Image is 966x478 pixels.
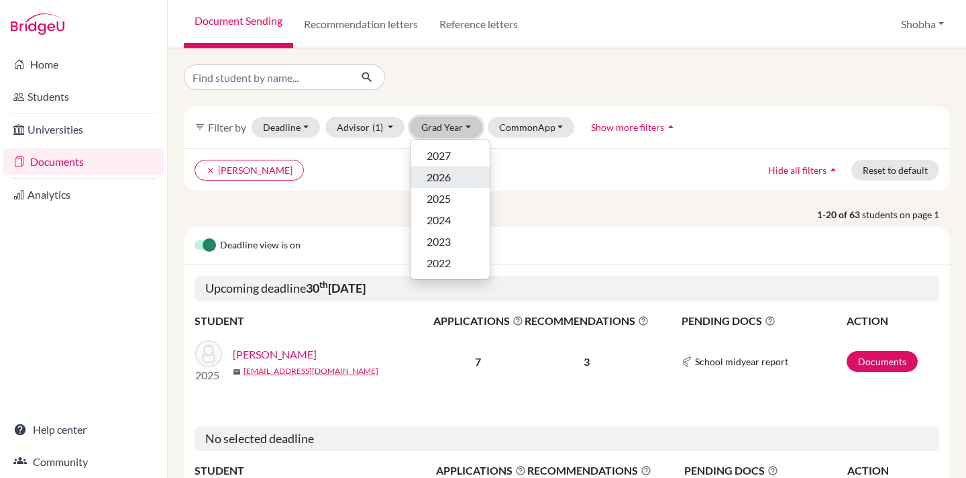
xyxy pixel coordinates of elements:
a: [EMAIL_ADDRESS][DOMAIN_NAME] [244,365,378,377]
span: 2023 [427,234,451,250]
button: Shobha [895,11,950,37]
sup: th [319,279,328,290]
span: 2024 [427,212,451,228]
span: 2026 [427,169,451,185]
a: Home [3,51,164,78]
img: Common App logo [682,356,692,367]
span: 2027 [427,148,451,164]
a: Documents [3,148,164,175]
h5: No selected deadline [195,426,939,452]
b: 30 [DATE] [306,281,366,295]
button: 2022 [411,252,490,274]
span: School midyear report [695,354,788,369]
i: arrow_drop_up [826,163,840,177]
button: CommonApp [488,117,575,138]
button: Hide all filtersarrow_drop_up [757,160,851,181]
span: 2025 [427,191,451,207]
a: Community [3,448,164,475]
div: Grad Year [410,139,490,280]
a: Analytics [3,181,164,208]
i: filter_list [195,122,205,132]
span: Hide all filters [768,164,826,176]
button: Advisor(1) [325,117,405,138]
a: Help center [3,416,164,443]
span: PENDING DOCS [682,313,845,329]
a: Universities [3,116,164,143]
span: 2022 [427,255,451,271]
button: 2026 [411,166,490,188]
strong: 1-20 of 63 [817,207,862,222]
span: Show more filters [591,122,664,133]
i: arrow_drop_up [664,120,678,134]
p: 2025 [195,367,222,383]
img: Jayakrishnan, Yajush [195,340,222,367]
th: STUDENT [195,312,433,330]
button: 2023 [411,231,490,252]
a: Students [3,83,164,110]
input: Find student by name... [184,64,350,90]
span: students on page 1 [862,207,950,222]
a: Documents [847,351,918,372]
button: clear[PERSON_NAME] [195,160,304,181]
img: Bridge-U [11,13,64,35]
span: mail [233,368,241,376]
th: ACTION [846,312,939,330]
span: Filter by [208,121,246,134]
i: clear [206,166,215,175]
span: (1) [372,122,383,133]
span: Deadline view is on [220,238,301,254]
button: 2027 [411,145,490,166]
b: 7 [475,355,481,368]
span: APPLICATIONS [433,313,523,329]
p: 3 [525,354,649,370]
button: Reset to default [851,160,939,181]
button: Deadline [252,117,320,138]
span: RECOMMENDATIONS [525,313,649,329]
button: Show more filtersarrow_drop_up [580,117,689,138]
a: [PERSON_NAME] [233,346,317,363]
button: 2025 [411,188,490,209]
button: 2024 [411,209,490,231]
button: Grad Year [410,117,482,138]
h5: Upcoming deadline [195,276,939,301]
